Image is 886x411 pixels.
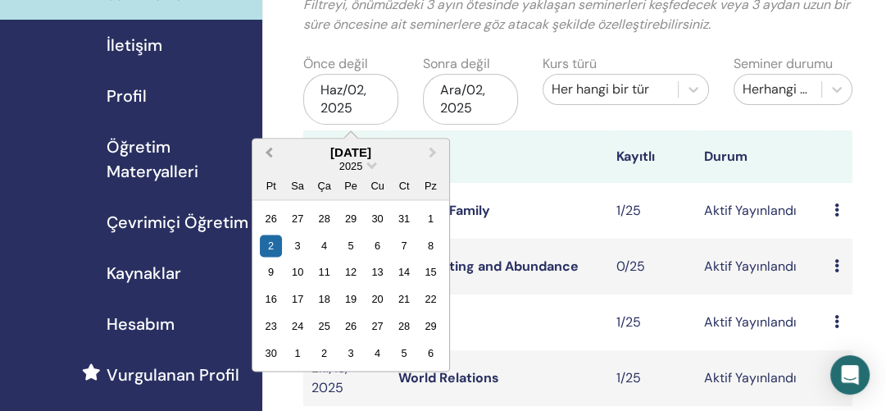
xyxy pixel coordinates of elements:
[393,235,415,257] div: Choose 7 Haziran 2025 Cumartesi
[303,54,368,74] label: Önce değil
[830,355,870,395] div: Open Intercom Messenger
[696,239,827,295] td: Aktif Yayınlandı
[398,369,499,386] a: World Relations
[420,176,442,198] div: Pz
[313,288,335,310] div: Choose 18 Haziran 2025 Çarşamba
[608,130,695,183] th: Kayıtlı
[366,341,388,363] div: Choose 4 Temmuz 2025 Cuma
[393,341,415,363] div: Choose 5 Temmuz 2025 Cumartesi
[696,350,827,406] td: Aktif Yayınlandı
[339,160,362,172] span: 2025
[423,54,490,74] label: Sonra değil
[366,235,388,257] div: Choose 6 Haziran 2025 Cuma
[420,341,442,363] div: Choose 6 Temmuz 2025 Pazar
[339,288,361,310] div: Choose 19 Haziran 2025 Perşembe
[107,363,239,387] span: Vurgulanan Profil
[421,140,448,167] button: Next Month
[107,135,249,184] span: Öğretim Materyalleri
[303,130,390,183] th: seminer
[287,176,309,198] div: Sa
[107,261,181,285] span: Kaynaklar
[339,314,361,336] div: Choose 26 Haziran 2025 Perşembe
[696,130,827,183] th: Durum
[339,208,361,231] div: Choose 29 Mayıs 2025 Perşembe
[313,261,335,283] div: Choose 11 Haziran 2025 Çarşamba
[552,80,670,99] div: Her hangi bir tür
[393,261,415,283] div: Choose 14 Haziran 2025 Cumartesi
[366,314,388,336] div: Choose 27 Haziran 2025 Cuma
[366,288,388,310] div: Choose 20 Haziran 2025 Cuma
[107,84,147,108] span: Profil
[260,261,282,283] div: Choose 9 Haziran 2025 Pazartesi
[252,138,450,372] div: Choose Date
[260,176,282,198] div: Pt
[393,288,415,310] div: Choose 21 Haziran 2025 Cumartesi
[398,258,579,275] a: Manifesting and Abundance
[339,235,361,257] div: Choose 5 Haziran 2025 Perşembe
[608,183,695,239] td: 1/25
[260,208,282,231] div: Choose 26 Mayıs 2025 Pazartesi
[608,350,695,406] td: 1/25
[287,288,309,310] div: Choose 17 Haziran 2025 Salı
[339,261,361,283] div: Choose 12 Haziran 2025 Perşembe
[260,235,282,257] div: Choose 2 Haziran 2025 Pazartesi
[543,54,597,74] label: Kurs türü
[252,145,449,159] div: [DATE]
[366,176,388,198] div: Cu
[423,74,518,125] div: Ara/02, 2025
[313,314,335,336] div: Choose 25 Haziran 2025 Çarşamba
[366,261,388,283] div: Choose 13 Haziran 2025 Cuma
[339,176,361,198] div: Pe
[608,295,695,350] td: 1/25
[260,341,282,363] div: Choose 30 Haziran 2025 Pazartesi
[257,206,443,366] div: Month June, 2025
[260,288,282,310] div: Choose 16 Haziran 2025 Pazartesi
[260,314,282,336] div: Choose 23 Haziran 2025 Pazartesi
[420,314,442,336] div: Choose 29 Haziran 2025 Pazar
[303,350,390,406] td: Eki/13, 2025
[107,312,175,336] span: Hesabım
[313,208,335,231] div: Choose 28 Mayıs 2025 Çarşamba
[366,208,388,231] div: Choose 30 Mayıs 2025 Cuma
[313,235,335,257] div: Choose 4 Haziran 2025 Çarşamba
[420,208,442,231] div: Choose 1 Haziran 2025 Pazar
[696,183,827,239] td: Aktif Yayınlandı
[287,341,309,363] div: Choose 1 Temmuz 2025 Salı
[420,261,442,283] div: Choose 15 Haziran 2025 Pazar
[393,176,415,198] div: Ct
[420,235,442,257] div: Choose 8 Haziran 2025 Pazar
[393,208,415,231] div: Choose 31 Mayıs 2025 Cumartesi
[420,288,442,310] div: Choose 22 Haziran 2025 Pazar
[303,74,398,125] div: Haz/02, 2025
[313,341,335,363] div: Choose 2 Temmuz 2025 Çarşamba
[734,54,833,74] label: Seminer durumu
[107,210,248,235] span: Çevrimiçi Öğretim
[696,295,827,350] td: Aktif Yayınlandı
[287,208,309,231] div: Choose 27 Mayıs 2025 Salı
[287,235,309,257] div: Choose 3 Haziran 2025 Salı
[254,140,280,167] button: Previous Month
[608,239,695,295] td: 0/25
[107,33,162,57] span: İletişim
[339,341,361,363] div: Choose 3 Temmuz 2025 Perşembe
[313,176,335,198] div: Ça
[393,314,415,336] div: Choose 28 Haziran 2025 Cumartesi
[287,261,309,283] div: Choose 10 Haziran 2025 Salı
[287,314,309,336] div: Choose 24 Haziran 2025 Salı
[743,80,813,99] div: Herhangi bir durum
